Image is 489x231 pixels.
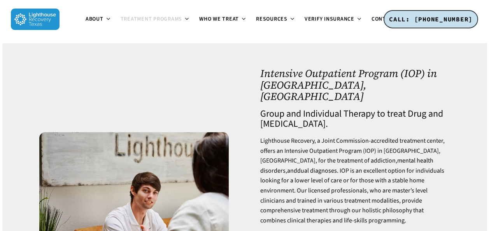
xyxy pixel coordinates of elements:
[116,16,195,23] a: Treatment Programs
[86,15,103,23] span: About
[195,16,251,23] a: Who We Treat
[297,166,337,175] a: dual diagnoses
[389,15,473,23] span: CALL: [PHONE_NUMBER]
[260,156,433,175] a: mental health disorders,
[199,15,239,23] span: Who We Treat
[384,10,478,29] a: CALL: [PHONE_NUMBER]
[256,15,287,23] span: Resources
[260,109,450,129] h4: Group and Individual Therapy to treat Drug and [MEDICAL_DATA].
[121,15,182,23] span: Treatment Programs
[81,16,116,23] a: About
[11,9,60,30] img: Lighthouse Recovery Texas
[367,16,408,23] a: Contact
[251,16,300,23] a: Resources
[260,68,450,102] h1: Intensive Outpatient Program (IOP) in [GEOGRAPHIC_DATA], [GEOGRAPHIC_DATA]
[372,15,396,23] span: Contact
[305,15,354,23] span: Verify Insurance
[300,16,367,23] a: Verify Insurance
